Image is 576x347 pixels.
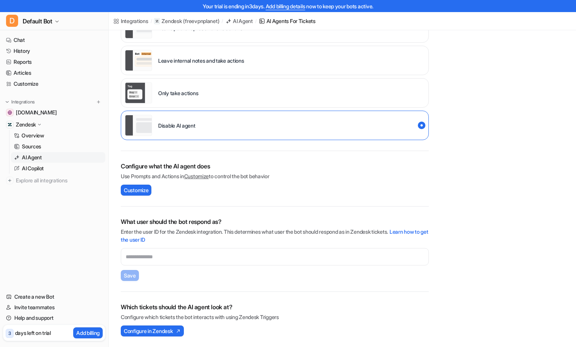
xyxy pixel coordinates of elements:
[3,68,105,78] a: Articles
[11,152,105,163] a: AI Agent
[125,82,152,103] img: Only take actions
[266,3,305,9] a: Add billing details
[183,17,219,25] p: ( freevpnplanet )
[124,186,148,194] span: Customize
[8,330,11,337] p: 3
[22,154,42,161] p: AI Agent
[158,122,196,130] p: Disable AI agent
[255,18,257,25] span: /
[121,162,429,171] h2: Configure what the AI agent does
[125,50,152,71] img: Leave internal notes and take actions
[233,17,253,25] div: AI Agent
[3,302,105,313] a: Invite teammates
[23,16,52,26] span: Default Bot
[121,172,429,180] p: Use Prompts and Actions in to control the bot behavior
[76,329,100,337] p: Add billing
[3,107,105,118] a: freeplanetvpn.com[DOMAIN_NAME]
[15,329,51,337] p: days left on trial
[124,271,136,279] span: Save
[11,130,105,141] a: Overview
[151,18,152,25] span: /
[22,143,41,150] p: Sources
[158,89,198,97] p: Only take actions
[3,291,105,302] a: Create a new Bot
[11,99,35,105] p: Integrations
[96,99,101,105] img: menu_add.svg
[16,174,102,187] span: Explore all integrations
[121,17,148,25] div: Integrations
[121,325,184,336] button: Configure in Zendesk
[22,132,44,139] p: Overview
[121,78,429,108] div: live::disabled
[121,111,429,140] div: paused::disabled
[73,327,103,338] button: Add billing
[184,173,209,179] a: Customize
[222,18,223,25] span: /
[121,228,428,243] a: Learn how to get the user ID
[3,46,105,56] a: History
[225,17,253,25] a: AI Agent
[11,163,105,174] a: AI Copilot
[121,228,429,244] p: Enter the user ID for the Zendesk integration. This determines what user the bot should respond a...
[121,302,429,312] h2: Which tickets should the AI agent look at?
[113,17,148,25] a: Integrations
[3,79,105,89] a: Customize
[124,327,172,335] span: Configure in Zendesk
[3,313,105,323] a: Help and support
[3,175,105,186] a: Explore all integrations
[154,17,219,25] a: Zendesk(freevpnplanet)
[266,17,316,25] div: AI Agents for tickets
[6,15,18,27] span: D
[16,109,57,116] span: [DOMAIN_NAME]
[6,177,14,184] img: explore all integrations
[8,110,12,115] img: freeplanetvpn.com
[125,115,152,136] img: Disable AI agent
[121,217,429,226] h2: What user should the bot respond as?
[121,270,139,281] button: Save
[158,57,244,65] p: Leave internal notes and take actions
[162,17,182,25] p: Zendesk
[121,46,429,75] div: live::internal_reply
[259,17,316,25] a: AI Agents for tickets
[22,165,44,172] p: AI Copilot
[121,185,151,196] button: Customize
[5,99,10,105] img: expand menu
[3,98,37,106] button: Integrations
[8,122,12,127] img: Zendesk
[121,313,429,321] p: Configure which tickets the bot interacts with using Zendesk Triggers
[16,121,36,128] p: Zendesk
[11,141,105,152] a: Sources
[3,35,105,45] a: Chat
[3,57,105,67] a: Reports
